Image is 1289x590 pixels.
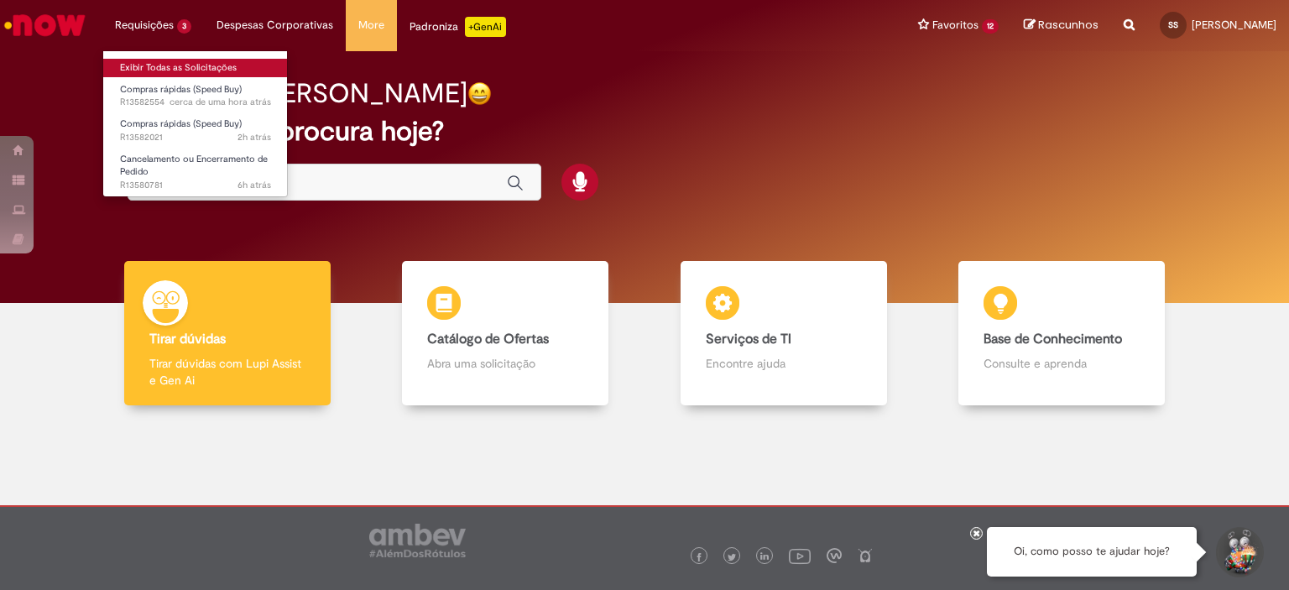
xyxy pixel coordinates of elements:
[367,261,645,406] a: Catálogo de Ofertas Abra uma solicitação
[115,17,174,34] span: Requisições
[149,355,305,389] p: Tirar dúvidas com Lupi Assist e Gen Ai
[1024,18,1099,34] a: Rascunhos
[237,179,271,191] span: 6h atrás
[706,355,862,372] p: Encontre ajuda
[410,17,506,37] div: Padroniza
[728,553,736,561] img: logo_footer_twitter.png
[88,261,367,406] a: Tirar dúvidas Tirar dúvidas com Lupi Assist e Gen Ai
[858,548,873,563] img: logo_footer_naosei.png
[103,150,288,186] a: Aberto R13580781 : Cancelamento ou Encerramento de Pedido
[760,552,769,562] img: logo_footer_linkedin.png
[984,331,1122,347] b: Base de Conhecimento
[644,261,923,406] a: Serviços de TI Encontre ajuda
[128,117,1162,146] h2: O que você procura hoje?
[103,115,288,146] a: Aberto R13582021 : Compras rápidas (Speed Buy)
[1038,17,1099,33] span: Rascunhos
[2,8,88,42] img: ServiceNow
[467,81,492,106] img: happy-face.png
[120,117,242,130] span: Compras rápidas (Speed Buy)
[465,17,506,37] p: +GenAi
[177,19,191,34] span: 3
[120,83,242,96] span: Compras rápidas (Speed Buy)
[120,179,271,192] span: R13580781
[695,553,703,561] img: logo_footer_facebook.png
[170,96,271,108] time: 30/09/2025 15:55:16
[102,50,288,197] ul: Requisições
[149,331,226,347] b: Tirar dúvidas
[427,355,583,372] p: Abra uma solicitação
[987,527,1197,577] div: Oi, como posso te ajudar hoje?
[369,524,466,557] img: logo_footer_ambev_rotulo_gray.png
[358,17,384,34] span: More
[1213,527,1264,577] button: Iniciar Conversa de Suporte
[237,131,271,144] time: 30/09/2025 14:44:27
[427,331,549,347] b: Catálogo de Ofertas
[217,17,333,34] span: Despesas Corporativas
[982,19,999,34] span: 12
[120,131,271,144] span: R13582021
[120,153,268,179] span: Cancelamento ou Encerramento de Pedido
[170,96,271,108] span: cerca de uma hora atrás
[103,59,288,77] a: Exibir Todas as Solicitações
[706,331,791,347] b: Serviços de TI
[827,548,842,563] img: logo_footer_workplace.png
[120,96,271,109] span: R13582554
[1192,18,1276,32] span: [PERSON_NAME]
[1168,19,1178,30] span: SS
[103,81,288,112] a: Aberto R13582554 : Compras rápidas (Speed Buy)
[923,261,1202,406] a: Base de Conhecimento Consulte e aprenda
[984,355,1140,372] p: Consulte e aprenda
[789,545,811,567] img: logo_footer_youtube.png
[237,131,271,144] span: 2h atrás
[128,79,467,108] h2: Boa tarde, [PERSON_NAME]
[237,179,271,191] time: 30/09/2025 11:11:48
[932,17,978,34] span: Favoritos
